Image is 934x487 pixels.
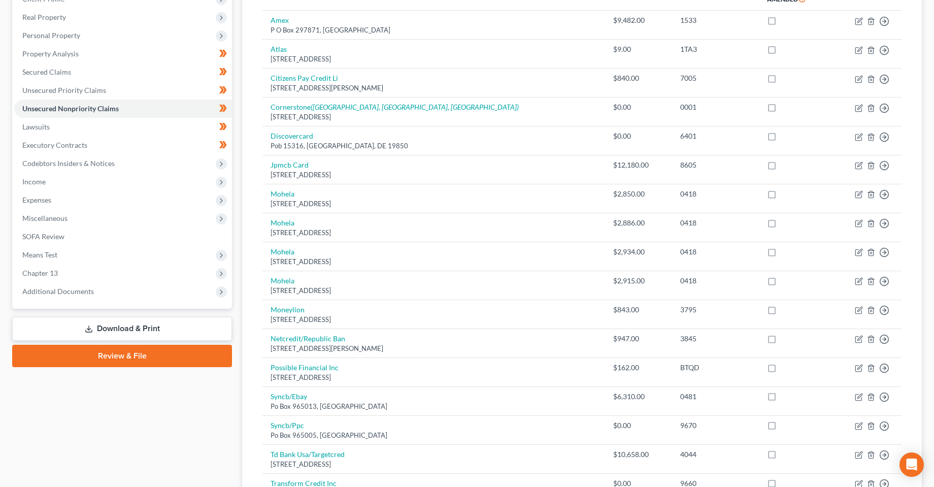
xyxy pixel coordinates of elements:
[22,250,57,259] span: Means Test
[680,420,751,431] div: 9670
[271,54,597,64] div: [STREET_ADDRESS]
[22,104,119,113] span: Unsecured Nonpriority Claims
[22,122,50,131] span: Lawsuits
[271,247,294,256] a: Mohela
[271,257,597,267] div: [STREET_ADDRESS]
[271,373,597,382] div: [STREET_ADDRESS]
[271,305,305,314] a: Moneylion
[680,392,751,402] div: 0481
[271,392,307,401] a: Syncb/Ebay
[680,73,751,83] div: 7005
[680,449,751,460] div: 4044
[22,196,51,204] span: Expenses
[613,276,664,286] div: $2,915.00
[14,100,232,118] a: Unsecured Nonpriority Claims
[14,81,232,100] a: Unsecured Priority Claims
[613,131,664,141] div: $0.00
[22,269,58,277] span: Chapter 13
[22,159,115,168] span: Codebtors Insiders & Notices
[22,232,64,241] span: SOFA Review
[22,214,68,222] span: Miscellaneous
[271,45,287,53] a: Atlas
[271,363,339,372] a: Possible Financial Inc
[14,45,232,63] a: Property Analysis
[613,420,664,431] div: $0.00
[271,25,597,35] div: P O Box 297871, [GEOGRAPHIC_DATA]
[271,315,597,324] div: [STREET_ADDRESS]
[680,218,751,228] div: 0418
[14,63,232,81] a: Secured Claims
[271,199,597,209] div: [STREET_ADDRESS]
[680,189,751,199] div: 0418
[271,103,519,111] a: Cornerstone([GEOGRAPHIC_DATA], [GEOGRAPHIC_DATA], [GEOGRAPHIC_DATA])
[613,160,664,170] div: $12,180.00
[613,73,664,83] div: $840.00
[12,345,232,367] a: Review & File
[271,16,289,24] a: Amex
[613,247,664,257] div: $2,934.00
[680,131,751,141] div: 6401
[271,189,294,198] a: Mohela
[271,112,597,122] div: [STREET_ADDRESS]
[271,344,597,353] div: [STREET_ADDRESS][PERSON_NAME]
[680,276,751,286] div: 0418
[613,392,664,402] div: $6,310.00
[12,317,232,341] a: Download & Print
[14,228,232,246] a: SOFA Review
[680,363,751,373] div: BTQD
[613,102,664,112] div: $0.00
[680,247,751,257] div: 0418
[271,83,597,93] div: [STREET_ADDRESS][PERSON_NAME]
[613,44,664,54] div: $9.00
[680,305,751,315] div: 3795
[271,141,597,151] div: Pob 15316, [GEOGRAPHIC_DATA], DE 19850
[22,287,94,296] span: Additional Documents
[22,68,71,76] span: Secured Claims
[680,334,751,344] div: 3845
[613,15,664,25] div: $9,482.00
[680,44,751,54] div: 1TA3
[14,118,232,136] a: Lawsuits
[271,170,597,180] div: [STREET_ADDRESS]
[899,452,924,477] div: Open Intercom Messenger
[271,421,304,430] a: Syncb/Ppc
[271,228,597,238] div: [STREET_ADDRESS]
[271,218,294,227] a: Mohela
[613,449,664,460] div: $10,658.00
[22,49,79,58] span: Property Analysis
[680,160,751,170] div: 8605
[271,286,597,296] div: [STREET_ADDRESS]
[14,136,232,154] a: Executory Contracts
[271,132,313,140] a: Discovercard
[22,177,46,186] span: Income
[22,86,106,94] span: Unsecured Priority Claims
[271,160,309,169] a: Jpmcb Card
[613,218,664,228] div: $2,886.00
[271,402,597,411] div: Po Box 965013, [GEOGRAPHIC_DATA]
[22,31,80,40] span: Personal Property
[271,450,345,459] a: Td Bank Usa/Targetcred
[271,74,338,82] a: Citizens Pay Credit Li
[271,460,597,469] div: [STREET_ADDRESS]
[613,334,664,344] div: $947.00
[271,334,345,343] a: Netcredit/Republic Ban
[271,431,597,440] div: Po Box 965005, [GEOGRAPHIC_DATA]
[680,15,751,25] div: 1533
[613,189,664,199] div: $2,850.00
[311,103,519,111] i: ([GEOGRAPHIC_DATA], [GEOGRAPHIC_DATA], [GEOGRAPHIC_DATA])
[271,276,294,285] a: Mohela
[680,102,751,112] div: 0001
[22,13,66,21] span: Real Property
[613,363,664,373] div: $162.00
[22,141,87,149] span: Executory Contracts
[613,305,664,315] div: $843.00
